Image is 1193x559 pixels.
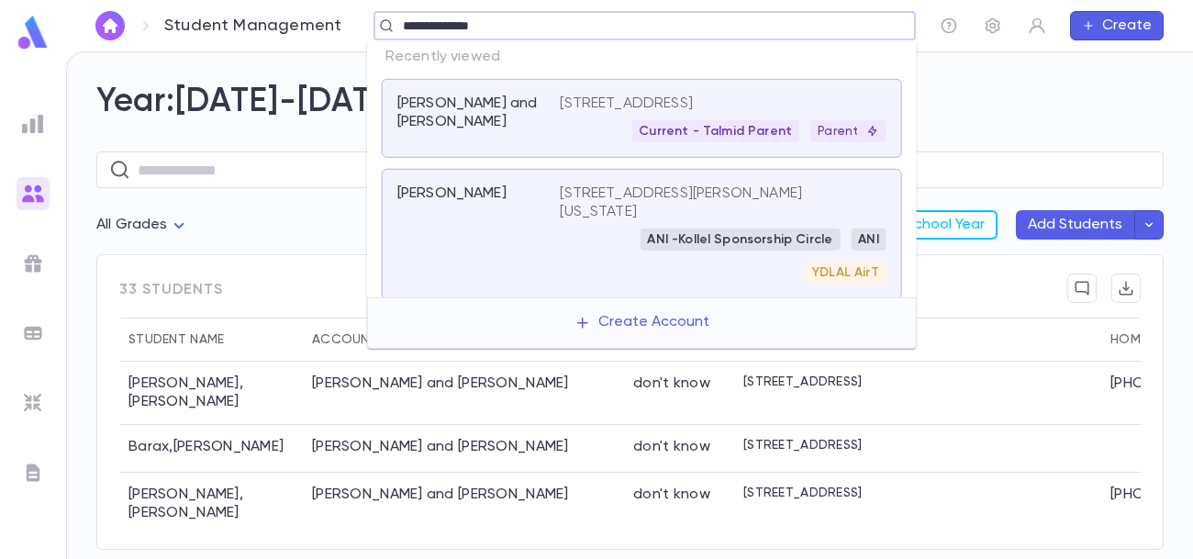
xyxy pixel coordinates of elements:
div: Address [734,318,1101,362]
img: letters_grey.7941b92b52307dd3b8a917253454ce1c.svg [22,462,44,484]
p: Recently viewed [367,40,917,73]
button: Create Account [560,305,724,340]
div: Student Name [119,318,303,362]
span: 33 students [119,274,223,318]
span: ANI [851,232,886,247]
img: logo [15,15,51,50]
p: [STREET_ADDRESS] [743,375,862,389]
div: Account [312,318,378,362]
img: campaigns_grey.99e729a5f7ee94e3726e6486bddda8f1.svg [22,252,44,274]
div: Blashka, David and Inga [312,486,569,504]
img: students_gradient.3b4df2a2b995ef5086a14d9e1675a5ee.svg [22,183,44,205]
div: Student Name [128,318,224,362]
button: Add Students [1016,210,1134,240]
div: Barax, Eliyahu and Laura [312,438,569,456]
p: [PERSON_NAME] [397,184,507,203]
div: Barax , [PERSON_NAME] [119,425,303,473]
p: [STREET_ADDRESS] [743,438,862,453]
p: [STREET_ADDRESS] [743,486,862,500]
p: Student Management [164,16,341,36]
img: reports_grey.c525e4749d1bce6a11f5fe2a8de1b229.svg [22,113,44,135]
button: Create [1070,11,1164,40]
p: [STREET_ADDRESS][PERSON_NAME][US_STATE] [560,184,864,221]
div: don't know [633,375,710,393]
img: imports_grey.530a8a0e642e233f2baf0ef88e8c9fcb.svg [22,392,44,414]
p: Parent [818,124,879,139]
div: [PERSON_NAME] , [PERSON_NAME] [119,473,303,536]
h2: Year: [DATE]-[DATE] [96,82,1164,122]
div: don't know [633,438,710,456]
span: All Grades [96,218,168,232]
span: YDLAL AirT [805,265,886,280]
div: Parent [810,120,886,142]
img: batches_grey.339ca447c9d9533ef1741baa751efc33.svg [22,322,44,344]
img: home_white.a664292cf8c1dea59945f0da9f25487c.svg [99,18,121,33]
p: [STREET_ADDRESS] [560,95,693,113]
div: don't know [633,486,710,504]
div: Account [303,318,624,362]
div: [PERSON_NAME] , [PERSON_NAME] [119,362,303,425]
p: [PERSON_NAME] and [PERSON_NAME] [397,95,539,131]
div: All Grades [96,207,190,243]
span: ANI -Kollel Sponsorship Circle [640,232,840,247]
span: Current - Talmid Parent [631,124,799,139]
div: Baker, Matthew and Dina [312,375,569,393]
